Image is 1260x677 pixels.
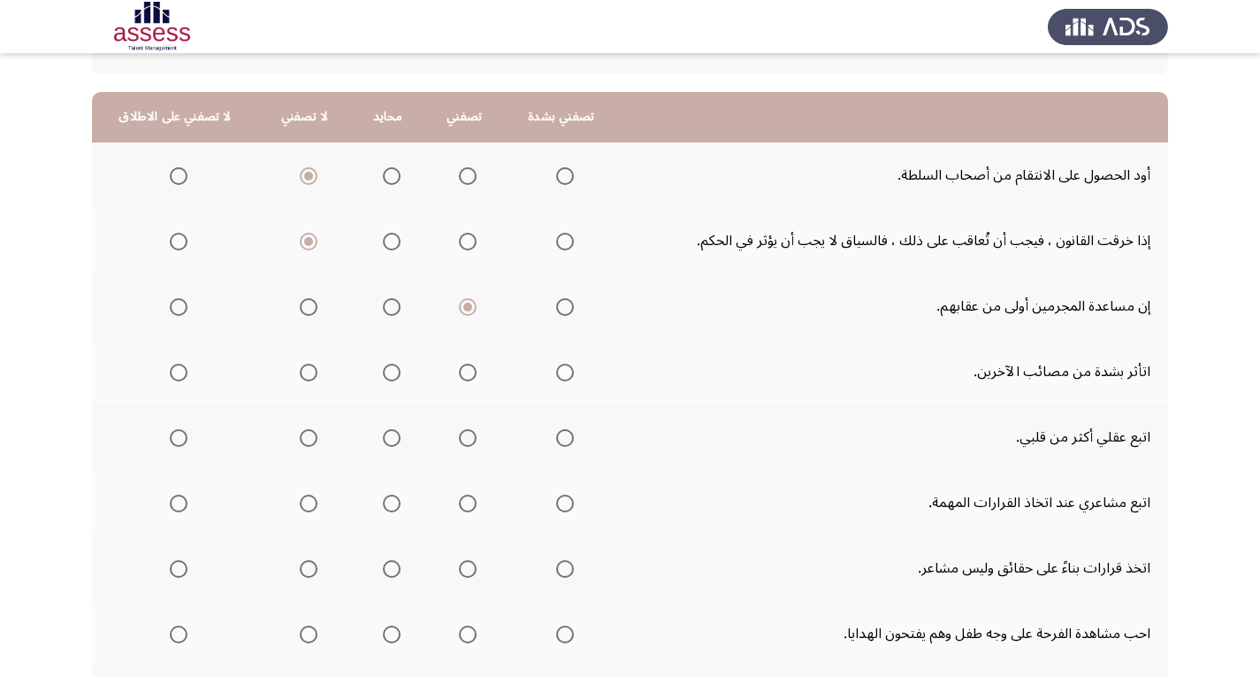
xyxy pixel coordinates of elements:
[163,291,187,321] mat-radio-group: Select an option
[293,488,317,518] mat-radio-group: Select an option
[618,601,1168,666] td: احب مشاهدة الفرحة على وجه طفل وهم يفتحون الهدايا.
[163,226,187,256] mat-radio-group: Select an option
[452,160,477,190] mat-radio-group: Select an option
[351,92,424,142] th: محايد
[618,142,1168,208] td: أود الحصول على الانتقام من أصحاب السلطة.
[258,92,351,142] th: لا تصفني
[618,404,1168,470] td: اتبع عقلي أكثر من قلبي.
[549,619,574,649] mat-radio-group: Select an option
[618,535,1168,601] td: اتخذ قرارات بناءً على حقائق وليس مشاعر.
[452,488,477,518] mat-radio-group: Select an option
[504,92,618,142] th: تصفني بشدة
[163,160,187,190] mat-radio-group: Select an option
[92,2,212,51] img: Assessment logo of Emotional Intelligence Assessment - THL
[549,488,574,518] mat-radio-group: Select an option
[293,357,317,387] mat-radio-group: Select an option
[618,273,1168,339] td: إن مساعدة المجرمين أولى من عقابهم.
[376,488,401,518] mat-radio-group: Select an option
[376,619,401,649] mat-radio-group: Select an option
[293,160,317,190] mat-radio-group: Select an option
[1048,2,1168,51] img: Assess Talent Management logo
[163,619,187,649] mat-radio-group: Select an option
[452,422,477,452] mat-radio-group: Select an option
[376,422,401,452] mat-radio-group: Select an option
[549,291,574,321] mat-radio-group: Select an option
[452,619,477,649] mat-radio-group: Select an option
[549,226,574,256] mat-radio-group: Select an option
[163,422,187,452] mat-radio-group: Select an option
[452,357,477,387] mat-radio-group: Select an option
[293,619,317,649] mat-radio-group: Select an option
[549,422,574,452] mat-radio-group: Select an option
[452,291,477,321] mat-radio-group: Select an option
[376,160,401,190] mat-radio-group: Select an option
[163,357,187,387] mat-radio-group: Select an option
[293,422,317,452] mat-radio-group: Select an option
[163,488,187,518] mat-radio-group: Select an option
[92,92,258,142] th: لا تصفني على الاطلاق
[376,553,401,583] mat-radio-group: Select an option
[549,553,574,583] mat-radio-group: Select an option
[293,226,317,256] mat-radio-group: Select an option
[376,291,401,321] mat-radio-group: Select an option
[452,226,477,256] mat-radio-group: Select an option
[618,339,1168,404] td: اتأثر بشدة من مصائب الآخرين.
[549,357,574,387] mat-radio-group: Select an option
[376,357,401,387] mat-radio-group: Select an option
[293,291,317,321] mat-radio-group: Select an option
[618,470,1168,535] td: اتبع مشاعري عند اتخاذ القرارات المهمة.
[163,553,187,583] mat-radio-group: Select an option
[293,553,317,583] mat-radio-group: Select an option
[424,92,504,142] th: تصفني
[452,553,477,583] mat-radio-group: Select an option
[618,208,1168,273] td: إذا خرقت القانون ، فيجب أن تُعاقب على ذلك ، فالسياق لا يجب أن يؤثر في الحكم.
[549,160,574,190] mat-radio-group: Select an option
[376,226,401,256] mat-radio-group: Select an option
